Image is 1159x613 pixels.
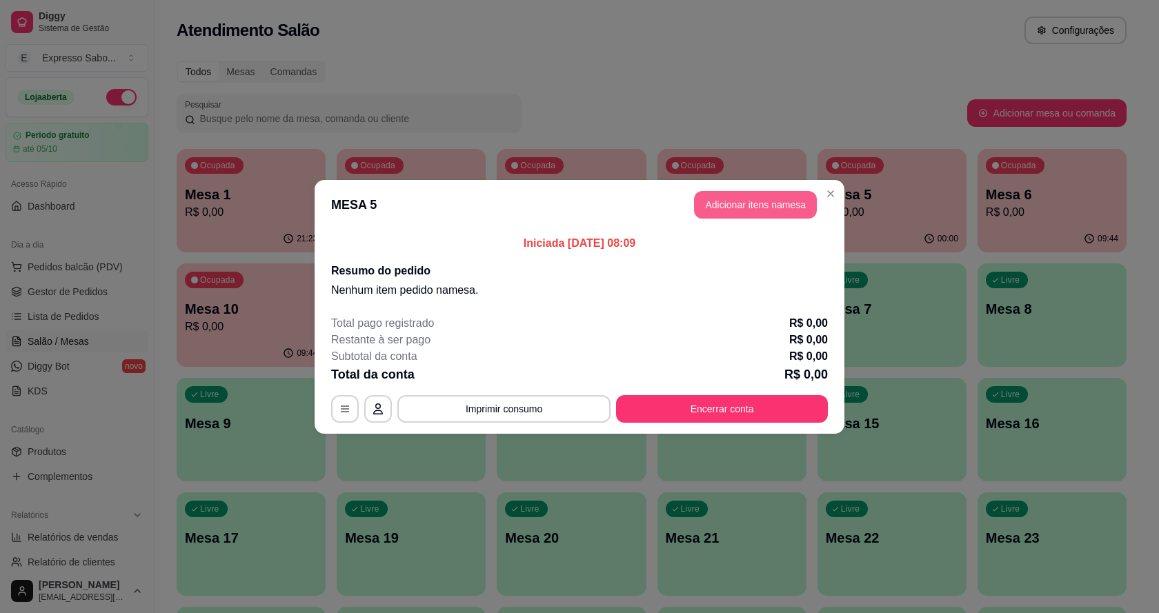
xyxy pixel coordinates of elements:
[789,332,828,348] p: R$ 0,00
[331,348,417,365] p: Subtotal da conta
[331,235,828,252] p: Iniciada [DATE] 08:09
[331,263,828,279] h2: Resumo do pedido
[616,395,828,423] button: Encerrar conta
[331,332,430,348] p: Restante à ser pago
[694,191,817,219] button: Adicionar itens namesa
[820,183,842,205] button: Close
[315,180,844,230] header: MESA 5
[397,395,611,423] button: Imprimir consumo
[331,282,828,299] p: Nenhum item pedido na mesa .
[789,315,828,332] p: R$ 0,00
[331,365,415,384] p: Total da conta
[784,365,828,384] p: R$ 0,00
[789,348,828,365] p: R$ 0,00
[331,315,434,332] p: Total pago registrado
